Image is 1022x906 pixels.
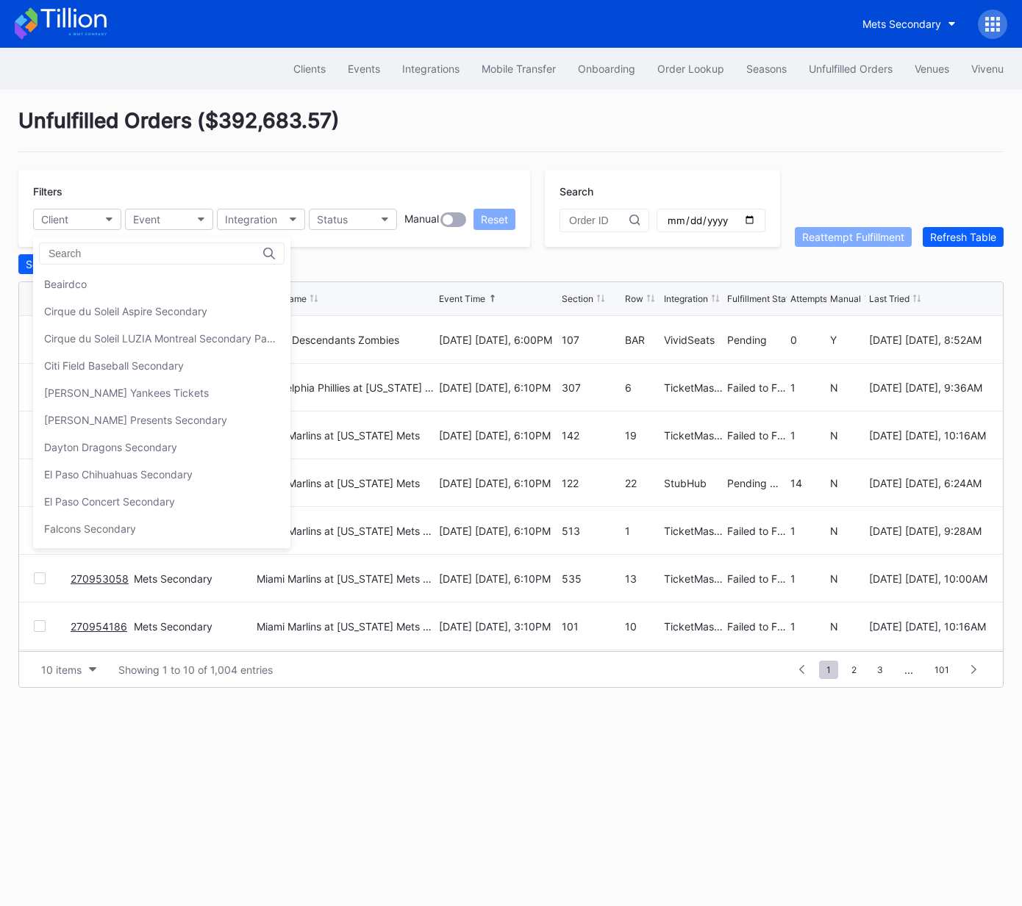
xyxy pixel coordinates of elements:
[44,387,209,399] div: [PERSON_NAME] Yankees Tickets
[44,278,87,290] div: Beairdco
[44,522,136,535] div: Falcons Secondary
[44,495,175,508] div: El Paso Concert Secondary
[44,359,184,372] div: Citi Field Baseball Secondary
[44,414,227,426] div: [PERSON_NAME] Presents Secondary
[44,305,207,317] div: Cirque du Soleil Aspire Secondary
[44,332,279,345] div: Cirque du Soleil LUZIA Montreal Secondary Payment Tickets
[49,248,177,259] input: Search
[44,441,177,453] div: Dayton Dragons Secondary
[44,468,193,481] div: El Paso Chihuahuas Secondary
